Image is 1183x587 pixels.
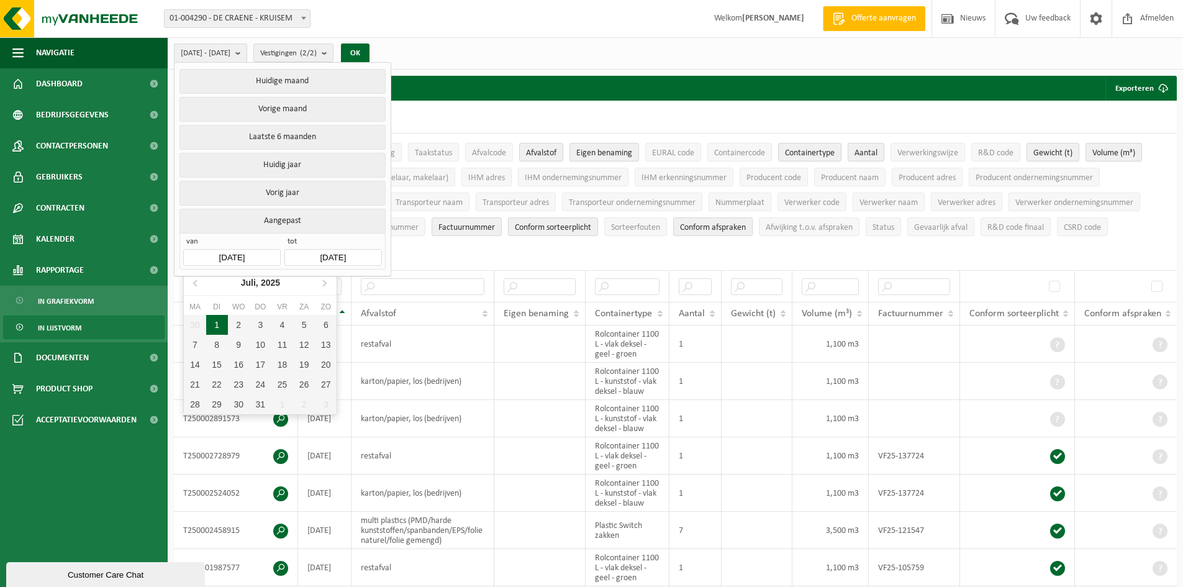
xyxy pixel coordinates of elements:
[228,394,250,414] div: 30
[250,335,271,355] div: 10
[6,560,207,587] iframe: chat widget
[562,193,702,211] button: Transporteur ondernemingsnummerTransporteur ondernemingsnummer : Activate to sort
[293,315,315,335] div: 5
[284,237,381,249] span: tot
[892,168,963,186] button: Producent adresProducent adres: Activate to sort
[206,394,228,414] div: 29
[465,143,513,162] button: AfvalcodeAfvalcode: Activate to sort
[569,198,696,207] span: Transporteur ondernemingsnummer
[351,400,494,437] td: karton/papier, los (bedrijven)
[680,223,746,232] span: Conform afspraken
[679,309,705,319] span: Aantal
[938,198,995,207] span: Verwerker adres
[179,125,385,150] button: Laatste 6 maanden
[351,363,494,400] td: karton/papier, los (bedrijven)
[408,143,459,162] button: TaakstatusTaakstatus: Activate to sort
[271,375,293,394] div: 25
[228,301,250,313] div: wo
[351,475,494,512] td: karton/papier, los (bedrijven)
[36,255,84,286] span: Rapportage
[586,325,669,363] td: Rolcontainer 1100 L - vlak deksel - geel - groen
[179,153,385,178] button: Huidig jaar
[987,223,1044,232] span: R&D code finaal
[792,325,869,363] td: 1,100 m3
[742,14,804,23] strong: [PERSON_NAME]
[298,549,351,586] td: [DATE]
[293,335,315,355] div: 12
[604,217,667,236] button: SorteerfoutenSorteerfouten: Activate to sort
[931,193,1002,211] button: Verwerker adresVerwerker adres: Activate to sort
[174,549,298,586] td: T250001987577
[315,394,337,414] div: 3
[853,193,925,211] button: Verwerker naamVerwerker naam: Activate to sort
[823,6,925,31] a: Offerte aanvragen
[866,217,901,236] button: StatusStatus: Activate to sort
[476,193,556,211] button: Transporteur adresTransporteur adres: Activate to sort
[652,148,694,158] span: EURAL code
[914,223,968,232] span: Gevaarlijk afval
[228,355,250,375] div: 16
[184,355,206,375] div: 14
[36,68,83,99] span: Dashboard
[174,43,247,62] button: [DATE] - [DATE]
[438,223,495,232] span: Factuurnummer
[1084,309,1161,319] span: Conform afspraken
[36,404,137,435] span: Acceptatievoorwaarden
[777,193,846,211] button: Verwerker codeVerwerker code: Activate to sort
[298,437,351,475] td: [DATE]
[746,173,801,183] span: Producent code
[641,173,727,183] span: IHM erkenningsnummer
[293,301,315,313] div: za
[36,193,84,224] span: Contracten
[869,437,960,475] td: VF25-137724
[821,173,879,183] span: Producent naam
[250,301,271,313] div: do
[260,44,317,63] span: Vestigingen
[250,394,271,414] div: 31
[351,549,494,586] td: restafval
[184,375,206,394] div: 21
[351,325,494,363] td: restafval
[792,400,869,437] td: 1,100 m3
[1105,76,1176,101] button: Exporteren
[36,37,75,68] span: Navigatie
[515,223,591,232] span: Conform sorteerplicht
[976,173,1093,183] span: Producent ondernemingsnummer
[669,475,722,512] td: 1
[878,309,943,319] span: Factuurnummer
[645,143,701,162] button: EURAL codeEURAL code: Activate to sort
[1033,148,1072,158] span: Gewicht (t)
[907,217,974,236] button: Gevaarlijk afval : Activate to sort
[1008,193,1140,211] button: Verwerker ondernemingsnummerVerwerker ondernemingsnummer: Activate to sort
[709,193,771,211] button: NummerplaatNummerplaat: Activate to sort
[508,217,598,236] button: Conform sorteerplicht : Activate to sort
[174,512,298,549] td: T250002458915
[1064,223,1101,232] span: CSRD code
[792,549,869,586] td: 1,100 m3
[891,143,965,162] button: VerwerkingswijzeVerwerkingswijze: Activate to sort
[586,549,669,586] td: Rolcontainer 1100 L - vlak deksel - geel - groen
[714,148,765,158] span: Containercode
[36,99,109,130] span: Bedrijfsgegevens
[261,278,280,287] i: 2025
[784,198,840,207] span: Verwerker code
[525,173,622,183] span: IHM ondernemingsnummer
[526,148,556,158] span: Afvalstof
[315,301,337,313] div: zo
[468,173,505,183] span: IHM adres
[981,217,1051,236] button: R&D code finaalR&amp;D code finaal: Activate to sort
[179,97,385,122] button: Vorige maand
[3,289,165,312] a: In grafiekvorm
[518,168,628,186] button: IHM ondernemingsnummerIHM ondernemingsnummer: Activate to sort
[873,223,894,232] span: Status
[271,301,293,313] div: vr
[415,148,452,158] span: Taakstatus
[586,437,669,475] td: Rolcontainer 1100 L - vlak deksel - geel - groen
[184,301,206,313] div: ma
[461,168,512,186] button: IHM adresIHM adres: Activate to sort
[250,375,271,394] div: 24
[293,394,315,414] div: 2
[635,168,733,186] button: IHM erkenningsnummerIHM erkenningsnummer: Activate to sort
[1015,198,1133,207] span: Verwerker ondernemingsnummer
[715,198,764,207] span: Nummerplaat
